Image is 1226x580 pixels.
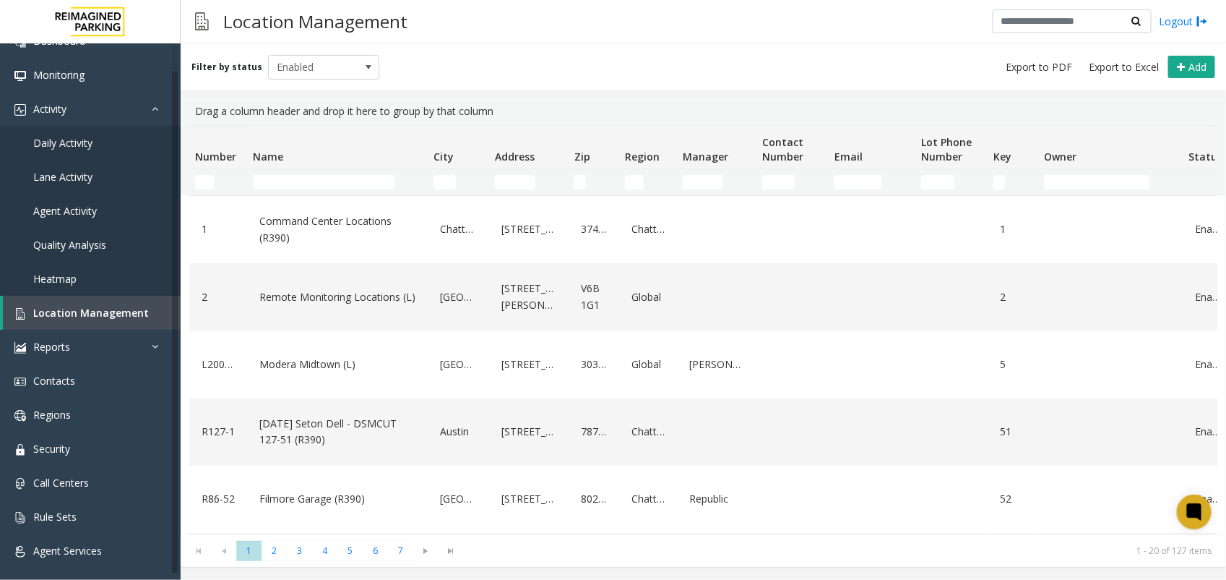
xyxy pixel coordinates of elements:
img: pageIcon [195,4,209,39]
span: Go to the last page [439,541,464,561]
a: Global [628,353,668,376]
h3: Location Management [216,4,415,39]
span: Name [253,150,283,163]
a: L20000500 [198,353,238,376]
span: Zip [574,150,590,163]
a: R127-1 [198,420,238,443]
a: 30309 [577,353,610,376]
span: Export to PDF [1006,60,1072,74]
a: [STREET_ADDRESS][PERSON_NAME] [498,277,560,317]
a: [PERSON_NAME] [686,353,748,376]
a: V6B 1G1 [577,277,610,317]
span: Daily Activity [33,136,92,150]
img: 'icon' [14,104,26,116]
input: Manager Filter [683,175,723,189]
a: 51 [996,420,1029,443]
input: Lot Phone Number Filter [921,175,954,189]
span: Go to the next page [416,545,436,557]
a: 52 [996,487,1029,511]
span: Contacts [33,374,75,388]
img: logout [1196,14,1208,29]
span: Contact Number [762,135,803,163]
button: Add [1168,56,1215,79]
span: Agent Services [33,544,102,558]
a: 5 [996,353,1029,376]
img: 'icon' [14,410,26,422]
td: Manager Filter [677,169,756,195]
span: Activity [33,102,66,116]
td: Lot Phone Number Filter [915,169,988,195]
a: Filmore Garage (R390) [256,487,419,511]
a: [GEOGRAPHIC_DATA] [436,487,480,511]
span: Page 3 [287,541,312,560]
label: Filter by status [191,61,262,74]
a: Logout [1159,14,1208,29]
span: Go to the next page [413,541,439,561]
span: Lane Activity [33,170,92,184]
input: City Filter [433,175,456,189]
span: Heatmap [33,272,77,286]
a: Location Management [3,296,181,330]
span: Quality Analysis [33,238,106,252]
td: Contact Number Filter [756,169,829,195]
span: Location Management [33,306,149,320]
span: Add [1188,60,1206,74]
input: Owner Filter [1044,175,1149,189]
a: [STREET_ADDRESS] [498,487,560,511]
button: Export to Excel [1083,57,1165,77]
span: Number [195,150,236,163]
span: Page 4 [312,541,337,560]
span: Page 1 [236,541,262,560]
span: Lot Phone Number [921,135,972,163]
td: City Filter [428,169,489,195]
a: [GEOGRAPHIC_DATA] [436,286,480,309]
a: Austin [436,420,480,443]
button: Export to PDF [1000,57,1078,77]
td: Key Filter [988,169,1038,195]
span: Reports [33,340,70,354]
span: Enabled [269,56,357,79]
td: Number Filter [189,169,247,195]
a: 80206 [577,487,610,511]
input: Email Filter [834,175,882,189]
a: Republic [686,487,748,511]
input: Key Filter [993,175,1005,189]
span: Monitoring [33,68,85,82]
td: Region Filter [619,169,677,195]
span: Page 6 [363,541,388,560]
a: Enabled [1191,420,1225,443]
input: Name Filter [253,175,394,189]
img: 'icon' [14,342,26,354]
input: Zip Filter [574,175,586,189]
img: 'icon' [14,70,26,82]
a: Remote Monitoring Locations (L) [256,286,419,309]
a: [DATE] Seton Dell - DSMCUT 127-51 (R390) [256,412,419,452]
span: Address [495,150,535,163]
input: Contact Number Filter [762,175,795,189]
span: Regions [33,408,71,422]
input: Number Filter [195,175,214,189]
a: [STREET_ADDRESS] [498,420,560,443]
span: Page 2 [262,541,287,560]
img: 'icon' [14,546,26,558]
a: Enabled [1191,487,1225,511]
span: Call Centers [33,476,89,490]
span: Go to the last page [441,545,461,557]
a: Chattanooga [628,218,668,241]
img: 'icon' [14,308,26,320]
a: 2 [198,286,238,309]
td: Email Filter [829,169,915,195]
img: 'icon' [14,376,26,388]
td: Zip Filter [569,169,619,195]
a: Chattanooga [628,487,668,511]
a: 1 [198,218,238,241]
a: R86-52 [198,487,238,511]
span: Rule Sets [33,510,77,524]
a: 1 [996,218,1029,241]
a: Enabled [1191,218,1225,241]
img: 'icon' [14,444,26,456]
div: Data table [181,125,1226,534]
span: Agent Activity [33,204,97,218]
span: Email [834,150,863,163]
span: Key [993,150,1011,163]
